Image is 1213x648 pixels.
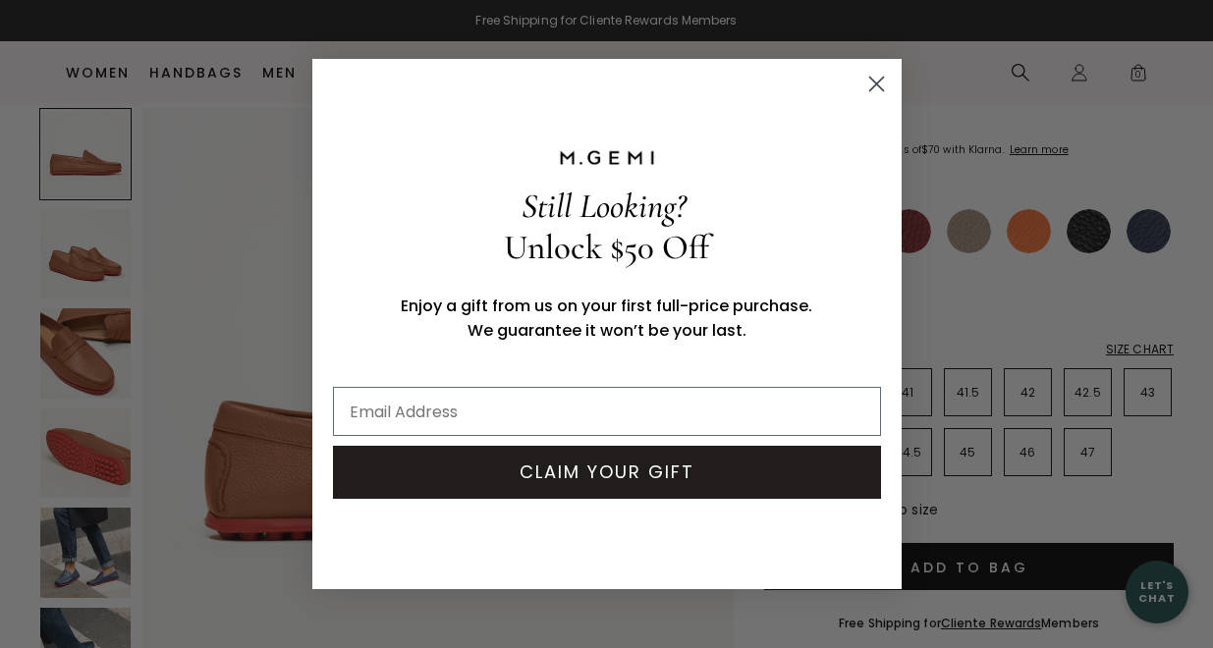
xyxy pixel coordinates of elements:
[522,186,686,227] span: Still Looking?
[333,387,881,436] input: Email Address
[859,67,894,101] button: Close dialog
[333,446,881,499] button: CLAIM YOUR GIFT
[558,149,656,167] img: M.GEMI
[504,227,709,268] span: Unlock $50 Off
[401,295,812,342] span: Enjoy a gift from us on your first full-price purchase. We guarantee it won’t be your last.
